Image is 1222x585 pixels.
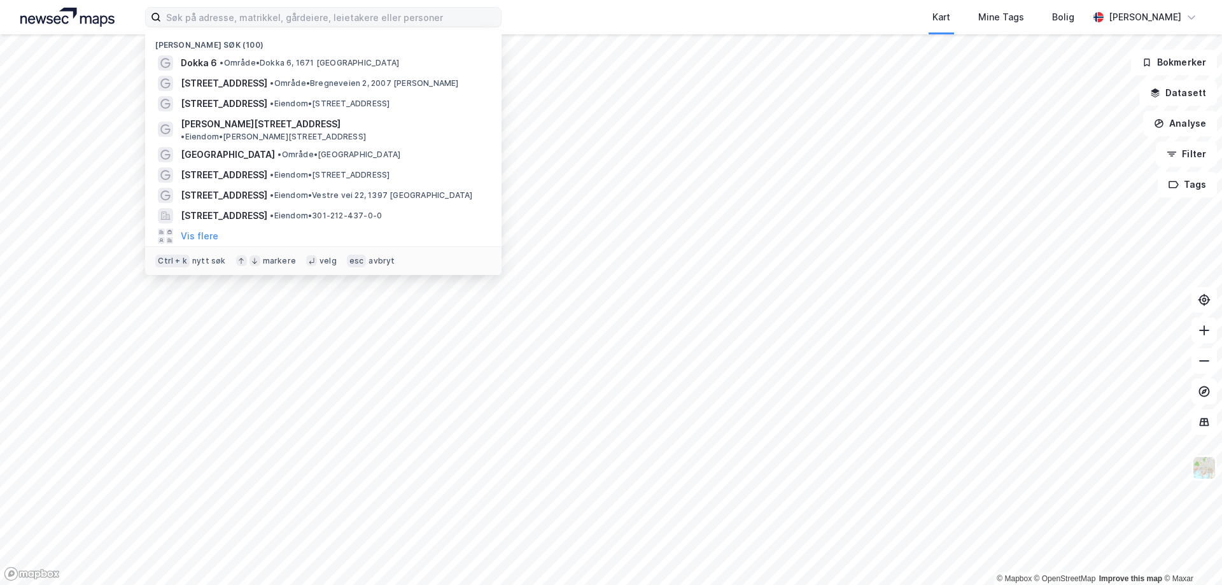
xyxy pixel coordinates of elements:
[369,256,395,266] div: avbryt
[181,229,218,244] button: Vis flere
[978,10,1024,25] div: Mine Tags
[181,208,267,223] span: [STREET_ADDRESS]
[20,8,115,27] img: logo.a4113a55bc3d86da70a041830d287a7e.svg
[270,78,458,88] span: Område • Bregneveien 2, 2007 [PERSON_NAME]
[1034,574,1096,583] a: OpenStreetMap
[277,150,281,159] span: •
[220,58,399,68] span: Område • Dokka 6, 1671 [GEOGRAPHIC_DATA]
[347,255,367,267] div: esc
[932,10,950,25] div: Kart
[270,211,274,220] span: •
[997,574,1032,583] a: Mapbox
[270,190,274,200] span: •
[1052,10,1074,25] div: Bolig
[181,132,185,141] span: •
[320,256,337,266] div: velg
[270,99,274,108] span: •
[277,150,400,160] span: Område • [GEOGRAPHIC_DATA]
[1158,524,1222,585] div: Kontrollprogram for chat
[181,55,217,71] span: Dokka 6
[1143,111,1217,136] button: Analyse
[181,96,267,111] span: [STREET_ADDRESS]
[270,170,390,180] span: Eiendom • [STREET_ADDRESS]
[1192,456,1216,480] img: Z
[181,132,366,142] span: Eiendom • [PERSON_NAME][STREET_ADDRESS]
[270,211,382,221] span: Eiendom • 301-212-437-0-0
[263,256,296,266] div: markere
[181,147,275,162] span: [GEOGRAPHIC_DATA]
[192,256,226,266] div: nytt søk
[1156,141,1217,167] button: Filter
[270,78,274,88] span: •
[1139,80,1217,106] button: Datasett
[145,30,502,53] div: [PERSON_NAME] søk (100)
[1158,172,1217,197] button: Tags
[181,116,341,132] span: [PERSON_NAME][STREET_ADDRESS]
[270,190,472,201] span: Eiendom • Vestre vei 22, 1397 [GEOGRAPHIC_DATA]
[270,99,390,109] span: Eiendom • [STREET_ADDRESS]
[161,8,501,27] input: Søk på adresse, matrikkel, gårdeiere, leietakere eller personer
[155,255,190,267] div: Ctrl + k
[270,170,274,180] span: •
[1131,50,1217,75] button: Bokmerker
[181,76,267,91] span: [STREET_ADDRESS]
[181,167,267,183] span: [STREET_ADDRESS]
[1099,574,1162,583] a: Improve this map
[4,567,60,581] a: Mapbox homepage
[1158,524,1222,585] iframe: Chat Widget
[1109,10,1181,25] div: [PERSON_NAME]
[220,58,223,67] span: •
[181,188,267,203] span: [STREET_ADDRESS]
